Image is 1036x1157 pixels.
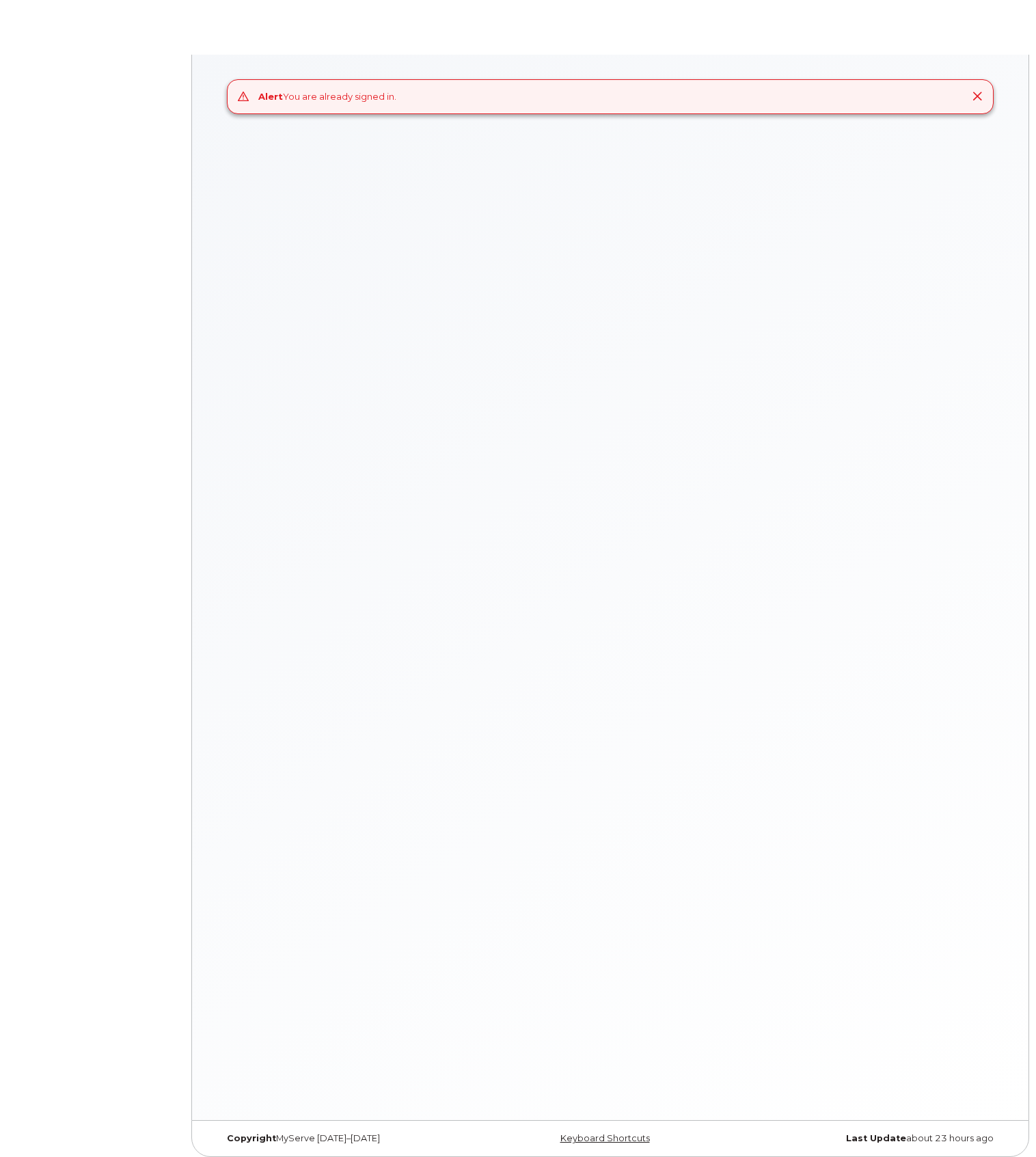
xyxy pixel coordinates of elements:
[258,91,283,102] strong: Alert
[258,90,396,103] div: You are already signed in.
[227,1133,276,1143] strong: Copyright
[741,1133,1004,1144] div: about 23 hours ago
[560,1133,650,1143] a: Keyboard Shortcuts
[217,1133,479,1144] div: MyServe [DATE]–[DATE]
[846,1133,906,1143] strong: Last Update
